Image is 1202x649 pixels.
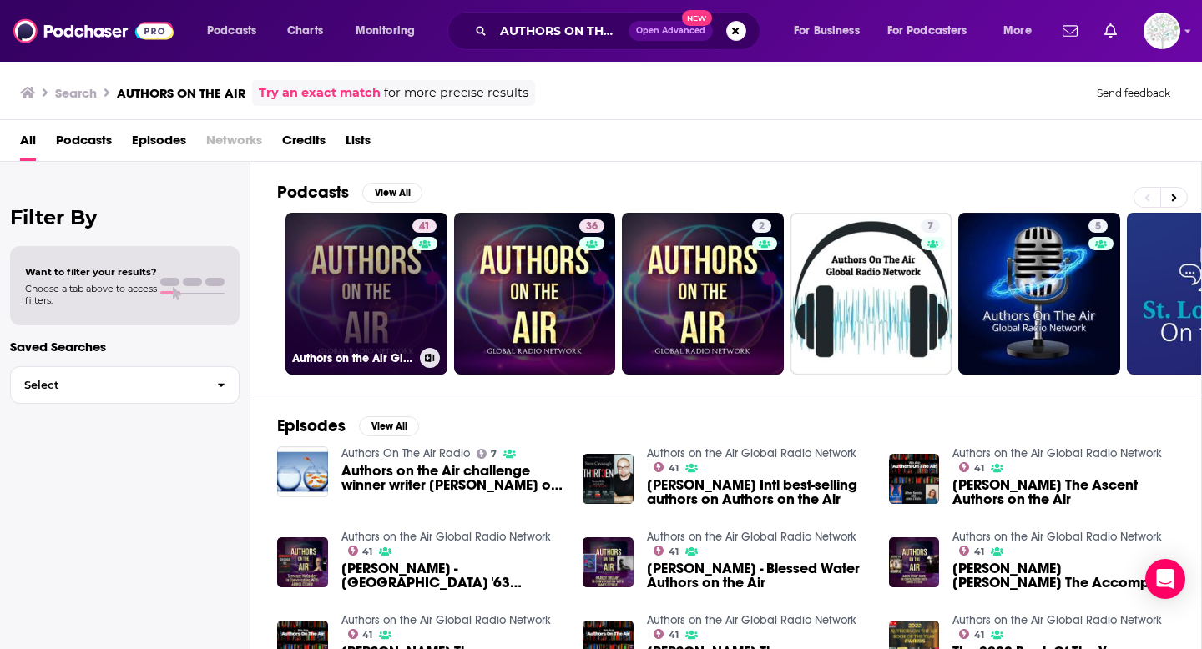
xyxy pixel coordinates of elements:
[1144,13,1180,49] button: Show profile menu
[974,548,984,556] span: 41
[629,21,713,41] button: Open AdvancedNew
[362,631,372,639] span: 41
[647,561,869,590] a: Margot Douaihy - Blessed Water Authors on the Air
[13,15,174,47] img: Podchaser - Follow, Share and Rate Podcasts
[759,219,765,235] span: 2
[647,613,856,627] a: Authors on the Air Global Radio Network
[586,219,598,235] span: 36
[11,380,204,390] span: Select
[282,127,326,161] a: Credits
[277,182,349,203] h2: Podcasts
[952,561,1174,590] a: Aaron Philip Clark The Accomplice Authors on the Air
[1088,219,1108,233] a: 5
[384,83,528,103] span: for more precise results
[682,10,712,26] span: New
[1098,17,1124,45] a: Show notifications dropdown
[277,182,422,203] a: PodcastsView All
[10,205,240,229] h2: Filter By
[277,415,346,436] h2: Episodes
[277,446,328,497] img: Authors on the Air challenge winner writer Kenneth Weene on Authors on the Air
[276,18,333,44] a: Charts
[974,631,984,639] span: 41
[647,446,856,460] a: Authors on the Air Global Radio Network
[206,127,262,161] span: Networks
[790,213,952,375] a: 7
[346,127,371,161] a: Lists
[952,613,1162,627] a: Authors on the Air Global Radio Network
[412,219,437,233] a: 41
[889,537,940,588] img: Aaron Philip Clark The Accomplice Authors on the Air
[921,219,940,233] a: 7
[348,629,373,639] a: 41
[356,19,415,43] span: Monitoring
[654,629,679,639] a: 41
[359,416,419,436] button: View All
[647,561,869,590] span: [PERSON_NAME] - Blessed Water Authors on the Air
[207,19,256,43] span: Podcasts
[477,449,497,459] a: 7
[1095,219,1101,235] span: 5
[341,530,551,544] a: Authors on the Air Global Radio Network
[195,18,278,44] button: open menu
[55,85,97,101] h3: Search
[889,454,940,505] img: Allison Buccola The Ascent Authors on the Air
[669,631,679,639] span: 41
[1056,17,1084,45] a: Show notifications dropdown
[952,478,1174,506] a: Allison Buccola The Ascent Authors on the Air
[493,18,629,44] input: Search podcasts, credits, & more...
[341,464,563,492] span: Authors on the Air challenge winner writer [PERSON_NAME] on Authors on the Air
[952,530,1162,544] a: Authors on the Air Global Radio Network
[362,548,372,556] span: 41
[285,213,447,375] a: 41Authors on the Air Global Radio Network
[647,478,869,506] span: [PERSON_NAME] Intl best-selling authors on Authors on the Air
[959,546,984,556] a: 41
[669,465,679,472] span: 41
[1144,13,1180,49] span: Logged in as WunderTanya
[419,219,430,235] span: 41
[132,127,186,161] a: Episodes
[344,18,437,44] button: open menu
[25,283,157,306] span: Choose a tab above to access filters.
[491,450,497,458] span: 7
[876,18,992,44] button: open menu
[654,546,679,556] a: 41
[292,351,413,365] h3: Authors on the Air Global Radio Network
[10,339,240,355] p: Saved Searches
[647,478,869,506] a: Steve Cavanagh Intl best-selling authors on Authors on the Air
[887,19,967,43] span: For Podcasters
[752,219,771,233] a: 2
[958,213,1120,375] a: 5
[10,366,240,404] button: Select
[579,219,604,233] a: 36
[56,127,112,161] a: Podcasts
[959,629,984,639] a: 41
[341,613,551,627] a: Authors on the Air Global Radio Network
[1144,13,1180,49] img: User Profile
[25,266,157,278] span: Want to filter your results?
[454,213,616,375] a: 36
[259,83,381,103] a: Try an exact match
[952,478,1174,506] span: [PERSON_NAME] The Ascent Authors on the Air
[20,127,36,161] a: All
[952,446,1162,460] a: Authors on the Air Global Radio Network
[622,213,784,375] a: 2
[782,18,881,44] button: open menu
[1092,86,1175,100] button: Send feedback
[341,561,563,590] span: [PERSON_NAME] - [GEOGRAPHIC_DATA] '63 Authors on the Air
[277,415,419,436] a: EpisodesView All
[583,537,634,588] a: Margot Douaihy - Blessed Water Authors on the Air
[362,183,422,203] button: View All
[341,464,563,492] a: Authors on the Air challenge winner writer Kenneth Weene on Authors on the Air
[927,219,933,235] span: 7
[636,27,705,35] span: Open Advanced
[669,548,679,556] span: 41
[1145,559,1185,599] div: Open Intercom Messenger
[463,12,776,50] div: Search podcasts, credits, & more...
